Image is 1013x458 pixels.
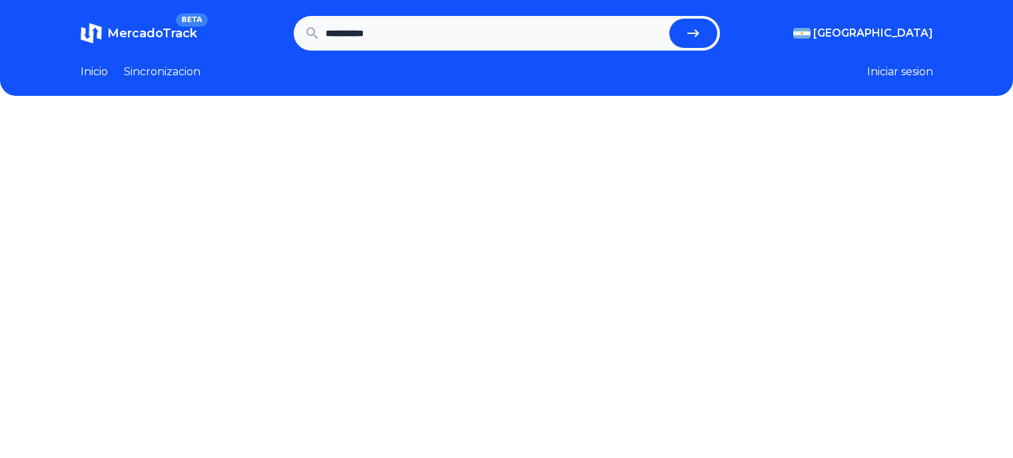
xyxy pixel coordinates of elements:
[81,23,197,44] a: MercadoTrackBETA
[107,26,197,41] span: MercadoTrack
[81,64,108,80] a: Inicio
[176,13,207,27] span: BETA
[813,25,933,41] span: [GEOGRAPHIC_DATA]
[81,23,102,44] img: MercadoTrack
[867,64,933,80] button: Iniciar sesion
[124,64,200,80] a: Sincronizacion
[793,25,933,41] button: [GEOGRAPHIC_DATA]
[793,28,811,39] img: Argentina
